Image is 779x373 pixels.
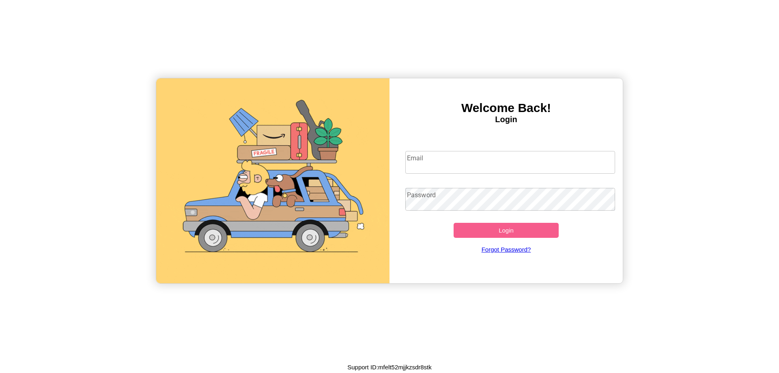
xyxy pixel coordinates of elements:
p: Support ID: mfelt52mjjkzsdr8stk [347,362,432,373]
h4: Login [389,115,623,124]
h3: Welcome Back! [389,101,623,115]
a: Forgot Password? [401,238,611,261]
img: gif [156,78,389,283]
button: Login [454,223,559,238]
